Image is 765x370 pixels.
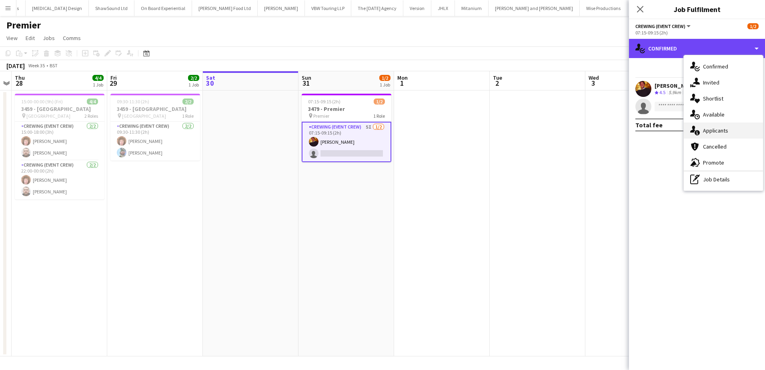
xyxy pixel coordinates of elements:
h3: Job Fulfilment [629,4,765,14]
span: 1 Role [373,113,385,119]
div: Promote [684,155,763,171]
span: Sat [206,74,215,81]
div: Crew has different fees then in role [683,89,696,96]
div: 1 Job [93,82,103,88]
div: Confirmed [684,58,763,74]
button: Wise Productions [580,0,627,16]
button: The [DATE] Agency [351,0,403,16]
span: Wed [589,74,599,81]
span: 29 [109,78,117,88]
a: Edit [22,33,38,43]
span: 1/2 [374,99,385,105]
span: Tue [493,74,502,81]
span: Fri [110,74,117,81]
span: 2 Roles [84,113,98,119]
button: VBW Touring LLP [305,0,351,16]
h3: 3479 - Premier [302,105,391,113]
button: On Board Experiential [134,0,192,16]
span: 30 [205,78,215,88]
span: 28 [14,78,25,88]
span: 1 [396,78,408,88]
div: Shortlist [684,90,763,107]
button: Crewing (Event Crew) [635,23,692,29]
span: 1/2 [379,75,391,81]
a: Comms [60,33,84,43]
span: 4.5 [659,89,665,95]
button: Mitanium [455,0,489,16]
span: Mon [397,74,408,81]
span: 15:00-00:00 (9h) (Fri) [21,99,63,105]
span: 2/2 [188,75,199,81]
div: Job Details [684,171,763,187]
app-card-role: Crewing (Event Crew)2/222:00-00:00 (2h)[PERSON_NAME][PERSON_NAME] [15,161,104,199]
div: [DATE] [6,62,25,70]
div: 5.9km [667,89,683,96]
div: Applicants [684,123,763,139]
app-card-role: Crewing (Event Crew)2/215:00-18:00 (3h)[PERSON_NAME][PERSON_NAME] [15,122,104,161]
h3: 3459 - [GEOGRAPHIC_DATA] [15,105,104,113]
span: Week 35 [26,62,46,68]
h1: Premier [6,19,41,31]
h3: 3459 - [GEOGRAPHIC_DATA] [110,105,200,113]
span: [GEOGRAPHIC_DATA] [26,113,70,119]
span: 09:30-11:30 (2h) [117,99,149,105]
div: Available [684,107,763,123]
a: View [3,33,21,43]
span: 4/4 [87,99,98,105]
span: Premier [313,113,329,119]
div: BST [50,62,58,68]
div: Total fee [635,121,663,129]
span: 4/4 [92,75,104,81]
button: [PERSON_NAME] and [PERSON_NAME] [489,0,580,16]
div: Invited [684,74,763,90]
span: 2/2 [182,99,194,105]
span: Comms [63,34,81,42]
button: [PERSON_NAME] Food Ltd [192,0,258,16]
span: Edit [26,34,35,42]
div: [PERSON_NAME] [655,82,697,89]
span: Thu [15,74,25,81]
button: OFFICE DAYS [627,0,667,16]
button: [MEDICAL_DATA] Design [26,0,89,16]
span: 3 [587,78,599,88]
div: 07:15-09:15 (2h) [635,30,759,36]
span: View [6,34,18,42]
span: Jobs [43,34,55,42]
a: Jobs [40,33,58,43]
app-card-role: Crewing (Event Crew)5I1/207:15-09:15 (2h)[PERSON_NAME] [302,122,391,162]
app-job-card: 09:30-11:30 (2h)2/23459 - [GEOGRAPHIC_DATA] [GEOGRAPHIC_DATA]1 RoleCrewing (Event Crew)2/209:30-1... [110,94,200,161]
span: 31 [300,78,311,88]
div: Cancelled [684,139,763,155]
div: 1 Job [380,82,390,88]
span: 1/2 [747,23,759,29]
span: [GEOGRAPHIC_DATA] [122,113,166,119]
span: 2 [492,78,502,88]
span: 1 Role [182,113,194,119]
button: ShawSound Ltd [89,0,134,16]
app-job-card: 07:15-09:15 (2h)1/23479 - Premier Premier1 RoleCrewing (Event Crew)5I1/207:15-09:15 (2h)[PERSON_N... [302,94,391,162]
div: Confirmed [629,39,765,58]
span: 07:15-09:15 (2h) [308,99,340,105]
app-card-role: Crewing (Event Crew)2/209:30-11:30 (2h)[PERSON_NAME][PERSON_NAME] [110,122,200,161]
span: Sun [302,74,311,81]
app-job-card: 15:00-00:00 (9h) (Fri)4/43459 - [GEOGRAPHIC_DATA] [GEOGRAPHIC_DATA]2 RolesCrewing (Event Crew)2/2... [15,94,104,199]
button: Version [403,0,431,16]
div: 1 Job [188,82,199,88]
span: Crewing (Event Crew) [635,23,685,29]
button: JHLX [431,0,455,16]
button: [PERSON_NAME] [258,0,305,16]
